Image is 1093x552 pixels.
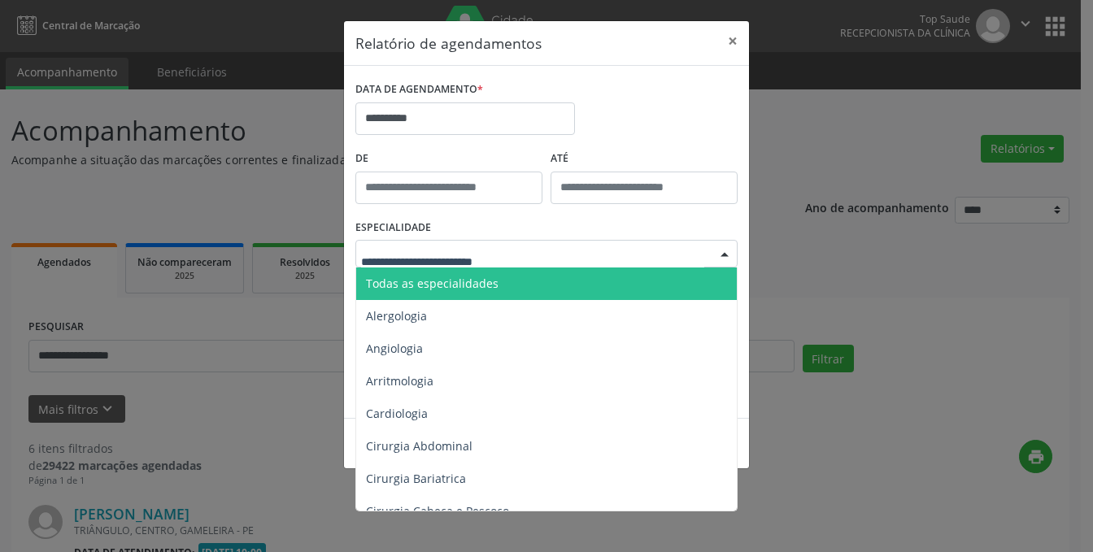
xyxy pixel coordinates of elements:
span: Alergologia [366,308,427,324]
label: De [355,146,542,172]
h5: Relatório de agendamentos [355,33,542,54]
span: Cirurgia Bariatrica [366,471,466,486]
span: Angiologia [366,341,423,356]
span: Cirurgia Abdominal [366,438,472,454]
label: ESPECIALIDADE [355,215,431,241]
label: DATA DE AGENDAMENTO [355,77,483,102]
span: Arritmologia [366,373,433,389]
span: Cardiologia [366,406,428,421]
span: Todas as especialidades [366,276,499,291]
label: ATÉ [551,146,738,172]
button: Close [716,21,749,61]
span: Cirurgia Cabeça e Pescoço [366,503,509,519]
